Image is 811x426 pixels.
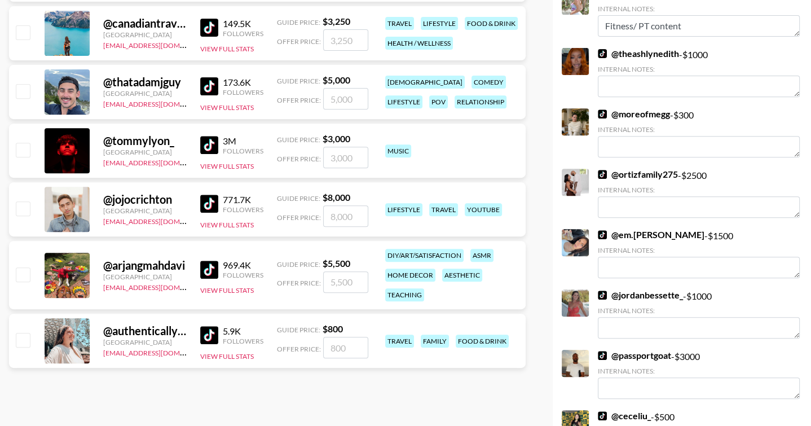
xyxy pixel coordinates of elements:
div: home decor [385,269,435,282]
div: lifestyle [385,95,422,108]
img: TikTok [598,291,607,300]
img: TikTok [598,411,607,420]
button: View Full Stats [200,352,254,361]
span: Guide Price: [277,18,320,27]
div: Internal Notes: [598,306,800,315]
span: Guide Price: [277,77,320,85]
div: [GEOGRAPHIC_DATA] [103,273,187,281]
span: Offer Price: [277,37,321,46]
div: 969.4K [223,260,263,271]
div: - $ 3000 [598,350,800,399]
img: TikTok [598,49,607,58]
div: 173.6K [223,77,263,88]
a: @ortizfamily275 [598,169,678,180]
button: View Full Stats [200,162,254,170]
button: View Full Stats [200,286,254,295]
div: asmr [470,249,493,262]
strong: $ 3,000 [323,133,350,144]
div: 3M [223,135,263,147]
div: music [385,144,411,157]
a: @theashlynedith [598,48,679,59]
a: [EMAIL_ADDRESS][DOMAIN_NAME] [103,346,217,357]
a: [EMAIL_ADDRESS][DOMAIN_NAME] [103,39,217,50]
span: Offer Price: [277,213,321,222]
div: - $ 300 [598,108,800,157]
input: 3,250 [323,29,368,51]
a: @ceceliu_ [598,410,651,421]
input: 5,500 [323,271,368,293]
input: 3,000 [323,147,368,168]
div: - $ 2500 [598,169,800,218]
div: 149.5K [223,18,263,29]
a: [EMAIL_ADDRESS][DOMAIN_NAME] [103,156,217,167]
div: Followers [223,147,263,155]
button: View Full Stats [200,45,254,53]
span: Guide Price: [277,194,320,203]
div: diy/art/satisfaction [385,249,464,262]
div: aesthetic [442,269,482,282]
a: @jordanbessette_ [598,289,683,301]
div: [GEOGRAPHIC_DATA] [103,30,187,39]
input: 800 [323,337,368,358]
strong: $ 8,000 [323,192,350,203]
img: TikTok [200,195,218,213]
img: TikTok [200,77,218,95]
a: [EMAIL_ADDRESS][DOMAIN_NAME] [103,215,217,226]
img: TikTok [598,351,607,360]
div: [GEOGRAPHIC_DATA] [103,148,187,156]
a: [EMAIL_ADDRESS][DOMAIN_NAME] [103,98,217,108]
div: @ thatadamjguy [103,75,187,89]
div: @ jojocrichton [103,192,187,207]
strong: $ 3,250 [323,16,350,27]
button: View Full Stats [200,221,254,229]
div: youtube [465,203,502,216]
div: travel [429,203,458,216]
div: @ canadiantravelgal [103,16,187,30]
strong: $ 5,000 [323,74,350,85]
div: Followers [223,29,263,38]
img: TikTok [598,109,607,118]
textarea: Fitness/ PT content [598,15,800,37]
div: [GEOGRAPHIC_DATA] [103,89,187,98]
div: relationship [455,95,506,108]
a: @em.[PERSON_NAME] [598,229,704,240]
div: pov [429,95,448,108]
span: Guide Price: [277,260,320,269]
span: Offer Price: [277,155,321,163]
div: @ authenticallykara [103,324,187,338]
input: 5,000 [323,88,368,109]
img: TikTok [200,326,218,344]
div: lifestyle [421,17,458,30]
div: [DEMOGRAPHIC_DATA] [385,76,465,89]
div: - $ 1000 [598,48,800,97]
strong: $ 800 [323,323,343,334]
div: Internal Notes: [598,65,800,73]
img: TikTok [200,136,218,154]
div: Internal Notes: [598,367,800,375]
img: TikTok [200,19,218,37]
div: Followers [223,337,263,345]
div: - $ 1500 [598,229,800,278]
span: Offer Price: [277,96,321,104]
div: travel [385,335,414,348]
div: Internal Notes: [598,125,800,134]
div: Followers [223,205,263,214]
span: Offer Price: [277,279,321,287]
div: Internal Notes: [598,246,800,254]
span: Offer Price: [277,345,321,353]
a: [EMAIL_ADDRESS][DOMAIN_NAME] [103,281,217,292]
div: @ tommylyon_ [103,134,187,148]
img: TikTok [200,261,218,279]
a: @moreofmegg [598,108,670,120]
div: health / wellness [385,37,453,50]
div: food & drink [456,335,509,348]
div: - $ 1000 [598,289,800,339]
strong: $ 5,500 [323,258,350,269]
div: 5.9K [223,326,263,337]
div: Internal Notes: [598,5,800,13]
img: TikTok [598,230,607,239]
div: food & drink [465,17,518,30]
input: 8,000 [323,205,368,227]
div: Internal Notes: [598,186,800,194]
div: [GEOGRAPHIC_DATA] [103,207,187,215]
